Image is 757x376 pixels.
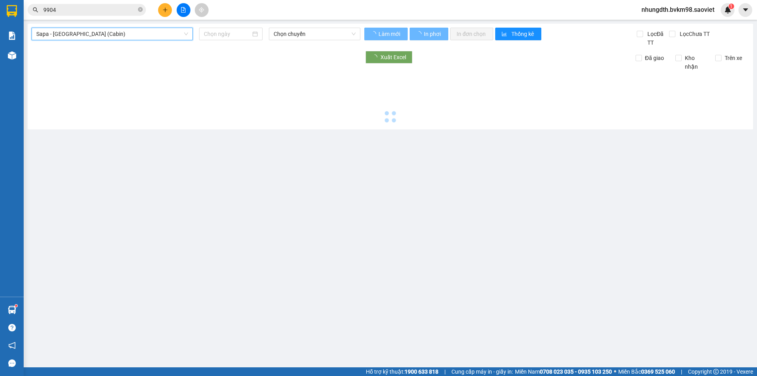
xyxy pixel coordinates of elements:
[677,30,711,38] span: Lọc Chưa TT
[181,7,186,13] span: file-add
[33,7,38,13] span: search
[15,305,17,307] sup: 1
[724,6,731,13] img: icon-new-feature
[8,359,16,367] span: message
[4,46,63,59] h2: 3M2X4BIV
[274,28,356,40] span: Chọn chuyến
[4,6,44,46] img: logo.jpg
[36,28,188,40] span: Sapa - Hà Nội (Cabin)
[424,30,442,38] span: In phơi
[8,32,16,40] img: solution-icon
[495,28,541,40] button: bar-chartThống kê
[105,6,190,19] b: [DOMAIN_NAME]
[138,7,143,12] span: close-circle
[138,6,143,14] span: close-circle
[738,3,752,17] button: caret-down
[158,3,172,17] button: plus
[365,51,412,64] button: Xuất Excel
[635,5,721,15] span: nhungdth.bvkm98.saoviet
[515,367,612,376] span: Miền Nam
[177,3,190,17] button: file-add
[540,369,612,375] strong: 0708 023 035 - 0935 103 250
[502,31,508,37] span: bar-chart
[8,324,16,331] span: question-circle
[204,30,251,38] input: Chọn ngày
[641,369,675,375] strong: 0369 525 060
[48,19,96,32] b: Sao Việt
[642,54,667,62] span: Đã giao
[444,367,446,376] span: |
[364,28,408,40] button: Làm mới
[41,46,190,120] h2: VP Nhận: VP 114 [PERSON_NAME]
[410,28,448,40] button: In phơi
[7,5,17,17] img: logo-vxr
[195,3,209,17] button: aim
[8,342,16,349] span: notification
[729,4,734,9] sup: 1
[644,30,669,47] span: Lọc Đã TT
[618,367,675,376] span: Miền Bắc
[371,31,377,37] span: loading
[162,7,168,13] span: plus
[450,28,493,40] button: In đơn chọn
[614,370,616,373] span: ⚪️
[730,4,733,9] span: 1
[511,30,535,38] span: Thống kê
[366,367,438,376] span: Hỗ trợ kỹ thuật:
[416,31,423,37] span: loading
[742,6,749,13] span: caret-down
[8,306,16,314] img: warehouse-icon
[722,54,745,62] span: Trên xe
[378,30,401,38] span: Làm mới
[405,369,438,375] strong: 1900 633 818
[682,54,709,71] span: Kho nhận
[8,51,16,60] img: warehouse-icon
[43,6,136,14] input: Tìm tên, số ĐT hoặc mã đơn
[451,367,513,376] span: Cung cấp máy in - giấy in:
[713,369,719,374] span: copyright
[199,7,204,13] span: aim
[681,367,682,376] span: |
